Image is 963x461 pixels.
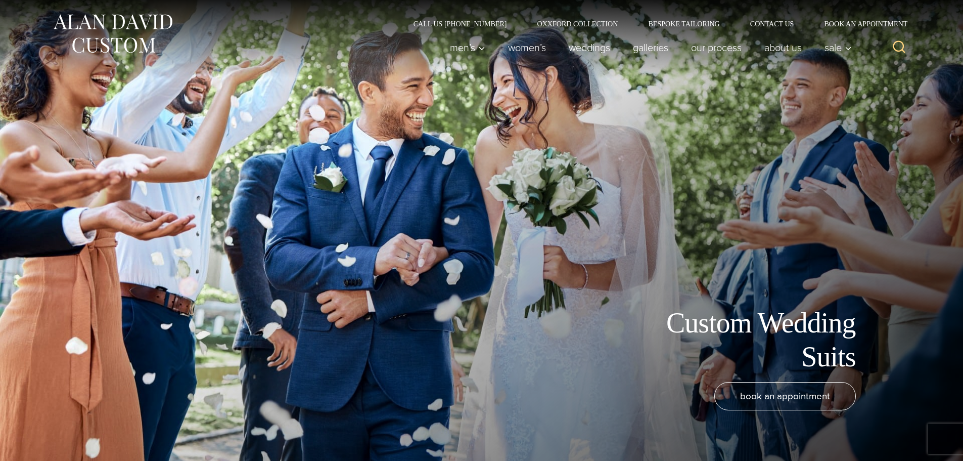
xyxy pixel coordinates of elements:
[887,35,911,60] button: View Search Form
[633,20,735,27] a: Bespoke Tailoring
[450,43,485,53] span: Men’s
[753,37,813,58] a: About Us
[398,20,911,27] nav: Secondary Navigation
[522,20,633,27] a: Oxxford Collection
[398,20,522,27] a: Call Us [PHONE_NUMBER]
[496,37,557,58] a: Women’s
[824,43,852,53] span: Sale
[52,11,173,56] img: Alan David Custom
[557,37,621,58] a: weddings
[621,37,679,58] a: Galleries
[740,389,830,403] span: book an appointment
[809,20,911,27] a: Book an Appointment
[679,37,753,58] a: Our Process
[714,382,856,410] a: book an appointment
[735,20,809,27] a: Contact Us
[438,37,857,58] nav: Primary Navigation
[628,306,856,374] h1: Custom Wedding Suits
